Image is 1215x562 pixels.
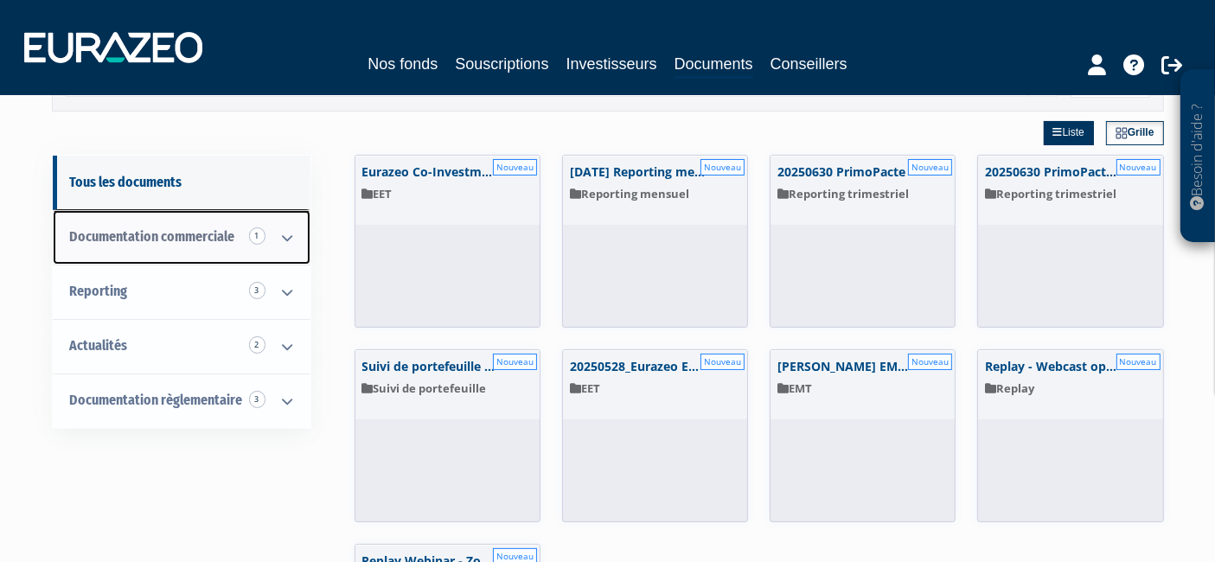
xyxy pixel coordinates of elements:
a: Liste [1044,121,1094,145]
span: 3 [249,391,265,408]
a: Conseillers [771,52,847,76]
span: Reporting [70,283,128,299]
span: Documentation commerciale [70,228,235,245]
img: grid.svg [1116,127,1128,139]
a: Investisseurs [566,52,656,76]
a: Nos fonds [368,52,438,76]
a: Documentation commerciale 1 [53,210,310,265]
a: Tous les documents [53,156,310,210]
img: 1732889491-logotype_eurazeo_blanc_rvb.png [24,32,202,63]
span: Documentation règlementaire [70,392,243,408]
a: Documents [675,52,753,79]
span: 2 [249,336,265,354]
a: Souscriptions [455,52,548,76]
span: 3 [249,282,265,299]
a: Documentation règlementaire 3 [53,374,310,428]
p: Besoin d'aide ? [1188,79,1208,234]
a: Actualités 2 [53,319,310,374]
a: Grille [1106,121,1164,145]
span: Actualités [70,337,128,354]
span: 1 [249,227,265,245]
a: Reporting 3 [53,265,310,319]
